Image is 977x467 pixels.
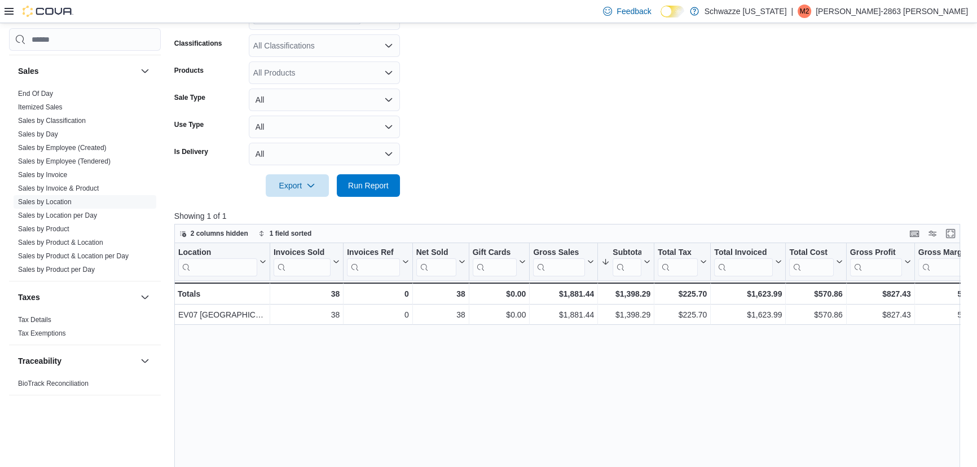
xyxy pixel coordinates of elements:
[18,252,129,260] a: Sales by Product & Location per Day
[789,287,842,301] div: $570.86
[18,355,136,367] button: Traceability
[18,130,58,138] a: Sales by Day
[249,116,400,138] button: All
[601,248,650,276] button: Subtotal
[347,248,399,258] div: Invoices Ref
[18,224,69,233] span: Sales by Product
[416,248,456,258] div: Net Sold
[18,379,89,388] span: BioTrack Reconciliation
[274,287,340,301] div: 38
[178,248,266,276] button: Location
[18,266,95,274] a: Sales by Product per Day
[908,227,921,240] button: Keyboard shortcuts
[274,309,340,322] div: 38
[416,248,456,276] div: Net Sold
[816,5,968,18] p: [PERSON_NAME]-2863 [PERSON_NAME]
[178,248,257,276] div: Location
[18,239,103,246] a: Sales by Product & Location
[138,354,152,368] button: Traceability
[337,174,400,197] button: Run Report
[249,143,400,165] button: All
[274,248,331,276] div: Invoices Sold
[18,65,39,77] h3: Sales
[850,248,911,276] button: Gross Profit
[918,248,975,258] div: Gross Margin
[18,103,63,111] a: Itemized Sales
[18,265,95,274] span: Sales by Product per Day
[601,309,650,322] div: $1,398.29
[270,229,312,238] span: 1 field sorted
[18,315,51,324] span: Tax Details
[174,210,968,222] p: Showing 1 of 1
[18,316,51,324] a: Tax Details
[18,211,97,220] span: Sales by Location per Day
[18,238,103,247] span: Sales by Product & Location
[138,64,152,78] button: Sales
[347,287,408,301] div: 0
[472,287,526,301] div: $0.00
[850,248,902,276] div: Gross Profit
[18,184,99,193] span: Sales by Invoice & Product
[705,5,787,18] p: Schwazze [US_STATE]
[249,89,400,111] button: All
[18,170,67,179] span: Sales by Invoice
[714,248,773,276] div: Total Invoiced
[18,157,111,166] span: Sales by Employee (Tendered)
[944,227,957,240] button: Enter fullscreen
[9,377,161,395] div: Traceability
[18,143,107,152] span: Sales by Employee (Created)
[174,120,204,129] label: Use Type
[18,90,53,98] a: End Of Day
[613,248,641,276] div: Subtotal
[850,287,911,301] div: $827.43
[254,227,316,240] button: 1 field sorted
[533,309,594,322] div: $1,881.44
[23,6,73,17] img: Cova
[18,380,89,387] a: BioTrack Reconciliation
[174,39,222,48] label: Classifications
[789,248,833,276] div: Total Cost
[658,309,707,322] div: $225.70
[175,227,253,240] button: 2 columns hidden
[18,65,136,77] button: Sales
[347,248,408,276] button: Invoices Ref
[18,103,63,112] span: Itemized Sales
[18,212,97,219] a: Sales by Location per Day
[384,68,393,77] button: Open list of options
[918,248,975,276] div: Gross Margin
[9,313,161,345] div: Taxes
[926,227,939,240] button: Display options
[18,198,72,206] a: Sales by Location
[714,287,782,301] div: $1,623.99
[714,309,782,322] div: $1,623.99
[274,248,340,276] button: Invoices Sold
[9,87,161,281] div: Sales
[18,355,61,367] h3: Traceability
[472,248,517,276] div: Gift Card Sales
[18,157,111,165] a: Sales by Employee (Tendered)
[347,248,399,276] div: Invoices Ref
[533,248,585,258] div: Gross Sales
[798,5,811,18] div: Matthew-2863 Turner
[18,292,136,303] button: Taxes
[266,174,329,197] button: Export
[347,309,408,322] div: 0
[18,171,67,179] a: Sales by Invoice
[174,93,205,102] label: Sale Type
[789,248,842,276] button: Total Cost
[348,180,389,191] span: Run Report
[416,287,465,301] div: 38
[472,248,526,276] button: Gift Cards
[789,309,842,322] div: $570.86
[18,197,72,206] span: Sales by Location
[416,248,465,276] button: Net Sold
[661,6,684,17] input: Dark Mode
[274,248,331,258] div: Invoices Sold
[18,329,66,338] span: Tax Exemptions
[18,144,107,152] a: Sales by Employee (Created)
[18,329,66,337] a: Tax Exemptions
[18,292,40,303] h3: Taxes
[601,287,650,301] div: $1,398.29
[789,248,833,258] div: Total Cost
